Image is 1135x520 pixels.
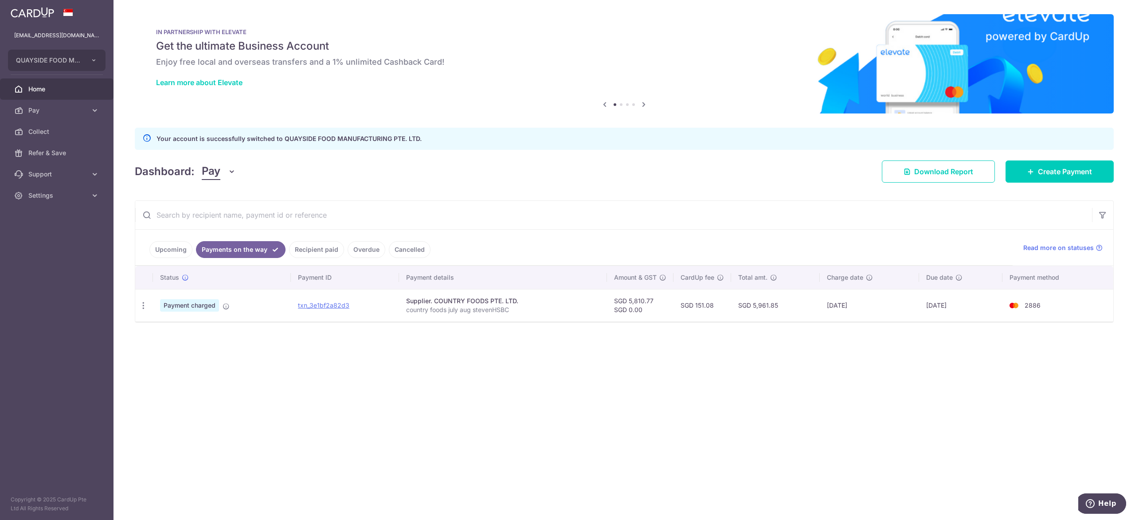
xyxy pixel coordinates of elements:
[28,170,87,179] span: Support
[28,191,87,200] span: Settings
[389,241,431,258] a: Cancelled
[28,127,87,136] span: Collect
[1002,266,1113,289] th: Payment method
[406,297,600,305] div: Supplier. COUNTRY FOODS PTE. LTD.
[298,301,349,309] a: txn_3e1bf2a82d3
[1078,493,1126,516] iframe: Opens a widget where you can find more information
[14,31,99,40] p: [EMAIL_ADDRESS][DOMAIN_NAME]
[11,7,54,18] img: CardUp
[157,133,422,144] p: Your account is successfully switched to QUAYSIDE FOOD MANUFACTURING PTE. LTD.
[1025,301,1041,309] span: 2886
[156,78,243,87] a: Learn more about Elevate
[681,273,714,282] span: CardUp fee
[914,166,973,177] span: Download Report
[196,241,286,258] a: Payments on the way
[202,163,220,180] span: Pay
[926,273,953,282] span: Due date
[738,273,767,282] span: Total amt.
[291,266,399,289] th: Payment ID
[1005,300,1023,311] img: Bank Card
[28,106,87,115] span: Pay
[135,164,195,180] h4: Dashboard:
[135,14,1114,113] img: Renovation banner
[20,6,38,14] span: Help
[919,289,1002,321] td: [DATE]
[820,289,919,321] td: [DATE]
[731,289,820,321] td: SGD 5,961.85
[156,57,1092,67] h6: Enjoy free local and overseas transfers and a 1% unlimited Cashback Card!
[1006,160,1114,183] a: Create Payment
[1023,243,1103,252] a: Read more on statuses
[1023,243,1094,252] span: Read more on statuses
[348,241,385,258] a: Overdue
[160,273,179,282] span: Status
[406,305,600,314] p: country foods july aug stevenHSBC
[16,56,82,65] span: QUAYSIDE FOOD MANUFACTURING PTE. LTD.
[882,160,995,183] a: Download Report
[202,163,236,180] button: Pay
[156,28,1092,35] p: IN PARTNERSHIP WITH ELEVATE
[827,273,863,282] span: Charge date
[28,85,87,94] span: Home
[289,241,344,258] a: Recipient paid
[156,39,1092,53] h5: Get the ultimate Business Account
[135,201,1092,229] input: Search by recipient name, payment id or reference
[399,266,607,289] th: Payment details
[1038,166,1092,177] span: Create Payment
[8,50,106,71] button: QUAYSIDE FOOD MANUFACTURING PTE. LTD.
[673,289,731,321] td: SGD 151.08
[614,273,657,282] span: Amount & GST
[160,299,219,312] span: Payment charged
[149,241,192,258] a: Upcoming
[28,149,87,157] span: Refer & Save
[607,289,673,321] td: SGD 5,810.77 SGD 0.00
